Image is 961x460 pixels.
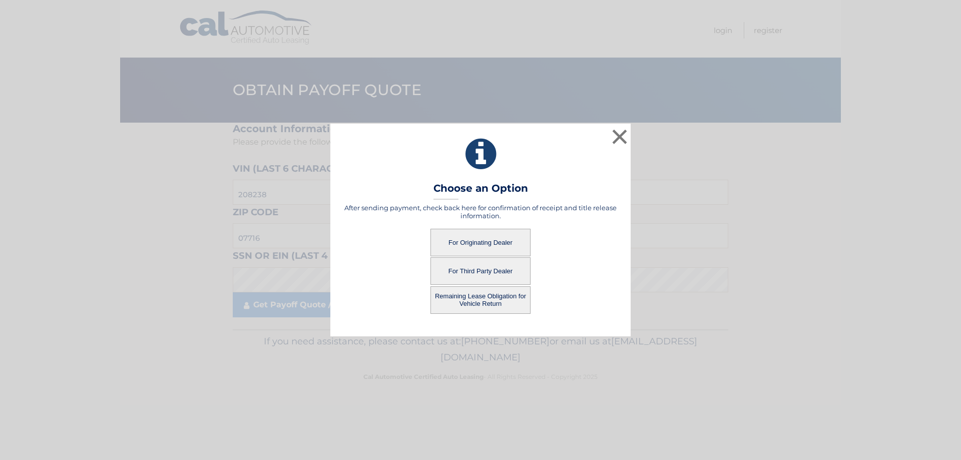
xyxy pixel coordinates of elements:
button: Remaining Lease Obligation for Vehicle Return [430,286,531,314]
button: For Originating Dealer [430,229,531,256]
h3: Choose an Option [433,182,528,200]
button: × [610,127,630,147]
h5: After sending payment, check back here for confirmation of receipt and title release information. [343,204,618,220]
button: For Third Party Dealer [430,257,531,285]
